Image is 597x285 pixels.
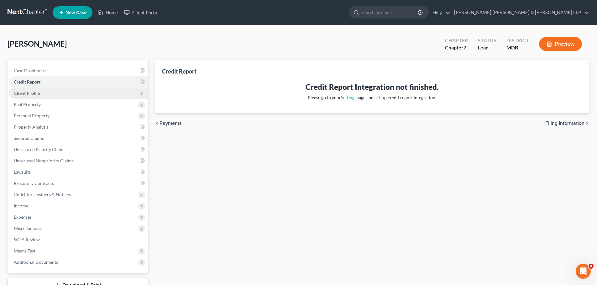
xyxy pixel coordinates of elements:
span: Codebtors Insiders & Notices [14,192,71,197]
a: Case Dashboard [9,65,148,76]
a: Unsecured Nonpriority Claims [9,155,148,166]
span: Filing Information [545,121,584,126]
span: 4 [589,264,594,269]
span: Means Test [14,248,35,253]
p: Please go to your page and set-up credit report integration. [167,94,577,101]
a: Unsecured Priority Claims [9,144,148,155]
i: chevron_left [154,121,160,126]
a: Secured Claims [9,133,148,144]
span: Expenses [14,214,32,220]
span: Client Profile [14,90,40,96]
i: chevron_right [584,121,589,126]
a: Client Portal [121,7,162,18]
a: Credit Report [9,76,148,88]
div: District [506,37,529,44]
div: Lead [478,44,496,51]
iframe: Intercom live chat [576,264,591,279]
span: Personal Property [14,113,50,118]
span: Payments [160,121,182,126]
a: Property Analysis [9,121,148,133]
span: 7 [463,44,466,50]
span: Miscellaneous [14,226,42,231]
input: Search by name... [361,7,419,18]
a: Help [429,7,450,18]
span: Unsecured Priority Claims [14,147,65,152]
div: Status [478,37,496,44]
span: Property Analysis [14,124,49,130]
a: Settings [341,95,356,100]
span: Real Property [14,102,41,107]
div: Chapter [445,44,468,51]
a: Home [94,7,121,18]
span: Secured Claims [14,135,44,141]
a: Lawsuits [9,166,148,178]
span: Lawsuits [14,169,31,175]
div: Credit Report [162,68,196,75]
span: Income [14,203,28,208]
h3: Credit Report Integration not finished. [167,82,577,92]
span: Executory Contracts [14,181,54,186]
button: chevron_left Payments [154,121,182,126]
span: Credit Report [14,79,40,84]
button: Preview [539,37,582,51]
span: SOFA Review [14,237,40,242]
div: MDB [506,44,529,51]
span: Case Dashboard [14,68,46,73]
span: [PERSON_NAME] [8,39,67,48]
span: Additional Documents [14,259,58,265]
div: Chapter [445,37,468,44]
a: Executory Contracts [9,178,148,189]
a: [PERSON_NAME] [PERSON_NAME] & [PERSON_NAME] LLP [451,7,589,18]
span: New Case [65,10,86,15]
a: SOFA Review [9,234,148,245]
span: Unsecured Nonpriority Claims [14,158,74,163]
button: Filing Information chevron_right [545,121,589,126]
